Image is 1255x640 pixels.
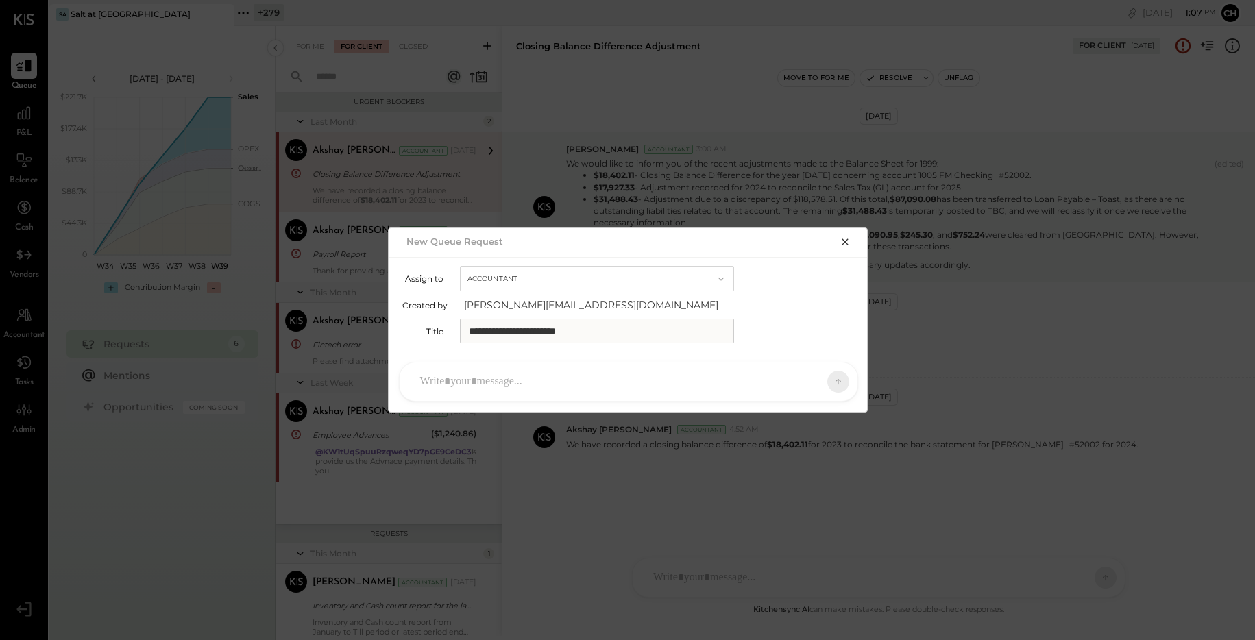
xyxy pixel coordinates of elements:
label: Title [402,326,443,336]
h2: New Queue Request [406,236,503,247]
span: [PERSON_NAME][EMAIL_ADDRESS][DOMAIN_NAME] [464,298,738,312]
label: Created by [402,300,448,310]
label: Assign to [402,273,443,284]
button: Accountant [460,266,734,291]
